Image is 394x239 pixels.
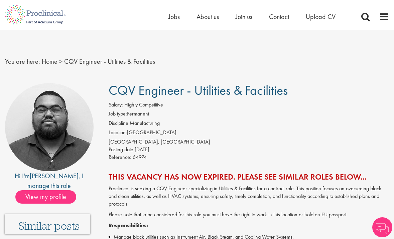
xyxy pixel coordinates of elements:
li: Manufacturing [109,120,389,129]
div: [GEOGRAPHIC_DATA], [GEOGRAPHIC_DATA] [109,138,389,146]
p: Please note that to be considered for this role you must have the right to work in this location ... [109,211,389,219]
span: CQV Engineer - Utilities & Facilities [64,57,155,66]
strong: Responsibilities: [109,222,148,229]
a: breadcrumb link [42,57,57,66]
div: Hi I'm , I manage this role [5,171,94,190]
a: About us [196,12,219,21]
span: Posting date: [109,146,135,153]
span: View my profile [15,190,76,204]
a: [PERSON_NAME] [30,172,79,180]
span: 64974 [133,154,147,161]
a: Join us [236,12,252,21]
a: Contact [269,12,289,21]
span: > [59,57,62,66]
span: You are here: [5,57,40,66]
p: Proclinical is seeking a CQV Engineer specializing in Utilities & Facilities for a contract role.... [109,185,389,208]
span: Highly Competitive [124,101,163,108]
span: CQV Engineer - Utilities & Facilities [109,82,288,99]
label: Salary: [109,101,123,109]
li: [GEOGRAPHIC_DATA] [109,129,389,138]
li: Permanent [109,110,389,120]
label: Discipline: [109,120,130,127]
label: Reference: [109,154,131,161]
img: Chatbot [372,217,392,237]
label: Location: [109,129,127,137]
a: Upload CV [306,12,336,21]
iframe: reCAPTCHA [5,214,90,234]
h2: This vacancy has now expired. Please see similar roles below... [109,173,389,181]
label: Job type: [109,110,127,118]
div: [DATE] [109,146,389,154]
a: View my profile [15,192,83,201]
a: Jobs [168,12,180,21]
img: imeage of recruiter Ashley Bennett [5,83,94,172]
